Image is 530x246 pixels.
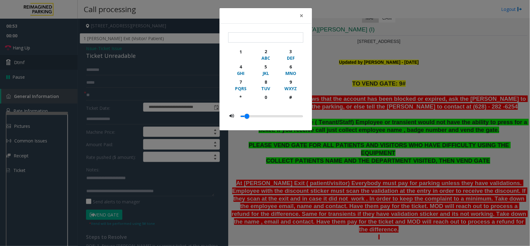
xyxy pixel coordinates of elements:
button: 8TUV [253,77,278,93]
div: 3 [282,48,299,55]
li: 0.45 [293,112,299,120]
div: DEF [282,55,299,61]
button: 7PQRS [228,77,253,93]
button: 6MNO [278,62,303,77]
li: 0.1 [250,112,256,120]
div: 5 [257,63,274,70]
button: 0 [253,93,278,107]
div: 2 [257,48,274,55]
div: 8 [257,79,274,85]
li: 0.05 [243,112,250,120]
span: × [300,11,303,20]
li: 0.2 [262,112,268,120]
div: 9 [282,79,299,85]
button: 9WXYZ [278,77,303,93]
div: WXYZ [282,85,299,92]
li: 0.5 [299,112,302,120]
button: # [278,93,303,107]
div: 6 [282,63,299,70]
button: 1 [228,47,253,62]
li: 0.4 [287,112,293,120]
div: GHI [232,70,249,77]
div: 7 [232,79,249,85]
div: ABC [257,55,274,61]
div: MNO [282,70,299,77]
div: TUV [257,85,274,92]
div: JKL [257,70,274,77]
button: 4GHI [228,62,253,77]
div: 4 [232,63,249,70]
li: 0.15 [256,112,262,120]
button: Close [295,8,308,23]
button: 5JKL [253,62,278,77]
div: # [282,94,299,100]
div: 0 [257,94,274,100]
div: PQRS [232,85,249,92]
a: Drag [245,114,249,119]
li: 0.35 [281,112,287,120]
li: 0.3 [274,112,281,120]
li: 0.25 [268,112,274,120]
button: 3DEF [278,47,303,62]
li: 0 [240,112,243,120]
button: 2ABC [253,47,278,62]
div: 1 [232,49,249,55]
